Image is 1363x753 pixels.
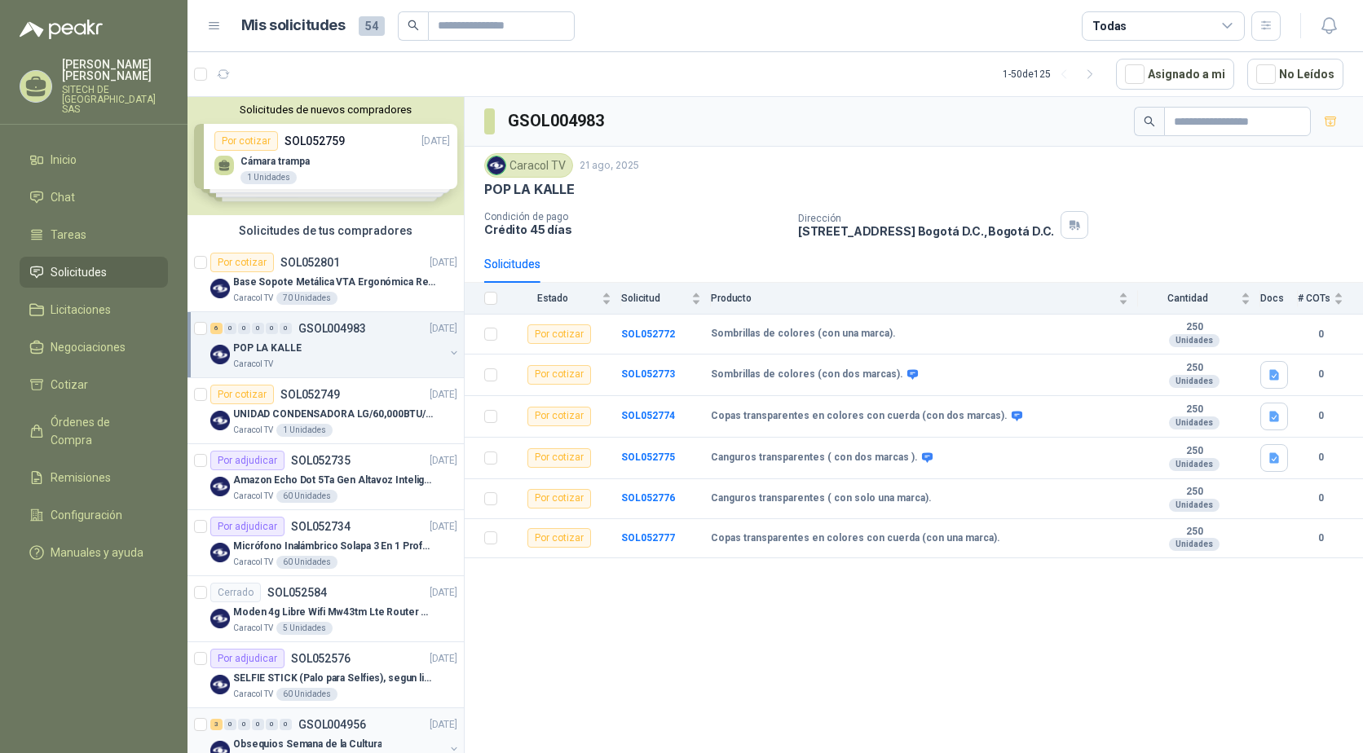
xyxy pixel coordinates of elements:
a: SOL052772 [621,328,675,340]
b: 0 [1298,408,1343,424]
img: Company Logo [210,477,230,496]
img: Company Logo [210,543,230,562]
p: Base Sopote Metálica VTA Ergonómica Retráctil para Portátil [233,275,436,290]
div: 0 [266,323,278,334]
p: Micrófono Inalámbrico Solapa 3 En 1 Profesional F11-2 X2 [233,539,436,554]
b: SOL052775 [621,451,675,463]
div: Por cotizar [527,448,591,468]
a: Remisiones [20,462,168,493]
p: SITECH DE [GEOGRAPHIC_DATA] SAS [62,85,168,114]
p: Moden 4g Libre Wifi Mw43tm Lte Router Móvil Internet 5ghz [233,605,436,620]
p: SOL052801 [280,257,340,268]
p: Dirección [798,213,1054,224]
p: SOL052576 [291,653,351,664]
a: SOL052776 [621,492,675,504]
th: # COTs [1298,283,1363,315]
div: Unidades [1169,538,1220,551]
span: Chat [51,188,75,206]
div: Por cotizar [527,528,591,548]
img: Company Logo [210,675,230,694]
div: 60 Unidades [276,688,337,701]
div: Por cotizar [527,489,591,509]
div: 0 [252,719,264,730]
p: GSOL004983 [298,323,366,334]
span: 54 [359,16,385,36]
b: 250 [1138,445,1251,458]
a: Por cotizarSOL052749[DATE] Company LogoUNIDAD CONDENSADORA LG/60,000BTU/220V/R410A: ICaracol TV1 ... [187,378,464,444]
a: Por adjudicarSOL052735[DATE] Company LogoAmazon Echo Dot 5Ta Gen Altavoz Inteligente Alexa AzulCa... [187,444,464,510]
b: 250 [1138,321,1251,334]
span: Producto [711,293,1115,304]
p: [DATE] [430,387,457,403]
span: Tareas [51,226,86,244]
div: 70 Unidades [276,292,337,305]
img: Logo peakr [20,20,103,39]
p: Caracol TV [233,622,273,635]
p: [DATE] [430,255,457,271]
p: Caracol TV [233,490,273,503]
p: SOL052734 [291,521,351,532]
b: 250 [1138,403,1251,416]
img: Company Logo [210,345,230,364]
a: SOL052777 [621,532,675,544]
div: Caracol TV [484,153,573,178]
div: Por cotizar [210,253,274,272]
span: Licitaciones [51,301,111,319]
a: Por adjudicarSOL052576[DATE] Company LogoSELFIE STICK (Palo para Selfies), segun link adjuntoCara... [187,642,464,708]
p: [DATE] [430,519,457,535]
div: Por cotizar [210,385,274,404]
p: Caracol TV [233,688,273,701]
span: search [408,20,419,31]
b: Copas transparentes en colores con cuerda (con una marca). [711,532,1000,545]
a: Negociaciones [20,332,168,363]
span: Cantidad [1138,293,1237,304]
div: Por cotizar [527,324,591,344]
b: 0 [1298,491,1343,506]
a: SOL052774 [621,410,675,421]
div: Unidades [1169,499,1220,512]
p: [DATE] [430,585,457,601]
b: 0 [1298,531,1343,546]
a: Órdenes de Compra [20,407,168,456]
div: 0 [238,323,250,334]
p: [DATE] [430,321,457,337]
p: Caracol TV [233,424,273,437]
b: Sombrillas de colores (con una marca). [711,328,896,341]
a: Tareas [20,219,168,250]
p: Condición de pago [484,211,785,222]
img: Company Logo [210,609,230,628]
div: Por adjudicar [210,451,285,470]
div: 1 Unidades [276,424,333,437]
span: Órdenes de Compra [51,413,152,449]
b: 250 [1138,486,1251,499]
p: SOL052749 [280,389,340,400]
button: Solicitudes de nuevos compradores [194,103,457,116]
div: Unidades [1169,458,1220,471]
a: Solicitudes [20,257,168,288]
p: [STREET_ADDRESS] Bogotá D.C. , Bogotá D.C. [798,224,1054,238]
p: POP LA KALLE [484,181,575,198]
div: 0 [224,323,236,334]
div: 0 [266,719,278,730]
a: CerradoSOL052584[DATE] Company LogoModen 4g Libre Wifi Mw43tm Lte Router Móvil Internet 5ghzCarac... [187,576,464,642]
b: Canguros transparentes ( con solo una marca). [711,492,932,505]
img: Company Logo [210,279,230,298]
div: Solicitudes [484,255,540,273]
b: 0 [1298,327,1343,342]
a: Configuración [20,500,168,531]
p: Crédito 45 días [484,222,785,236]
span: # COTs [1298,293,1330,304]
div: Por cotizar [527,365,591,385]
p: Caracol TV [233,556,273,569]
span: Negociaciones [51,338,126,356]
div: 5 Unidades [276,622,333,635]
p: Amazon Echo Dot 5Ta Gen Altavoz Inteligente Alexa Azul [233,473,436,488]
div: Cerrado [210,583,261,602]
a: Cotizar [20,369,168,400]
a: Inicio [20,144,168,175]
span: search [1144,116,1155,127]
a: Licitaciones [20,294,168,325]
div: Todas [1092,17,1127,35]
img: Company Logo [487,156,505,174]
